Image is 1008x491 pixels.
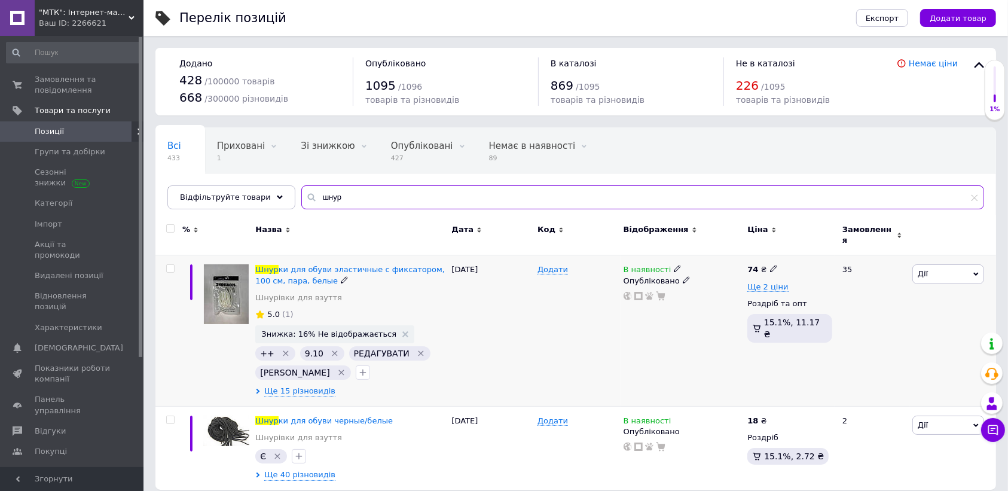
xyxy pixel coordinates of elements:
[551,59,597,68] span: В каталозі
[489,141,576,151] span: Немає в наявності
[167,186,254,197] span: Немає в наявності
[260,368,329,377] span: [PERSON_NAME]
[35,147,105,157] span: Групи та добірки
[391,154,453,163] span: 427
[551,95,644,105] span: товарів та різновидів
[179,59,212,68] span: Додано
[747,432,832,443] div: Роздріб
[35,394,111,416] span: Панель управління
[264,469,335,481] span: Ще 40 різновидів
[624,426,742,437] div: Опубліковано
[985,105,1004,114] div: 1%
[866,14,899,23] span: Експорт
[39,18,143,29] div: Ваш ID: 2266621
[301,141,355,151] span: Зі знижкою
[35,343,123,353] span: [DEMOGRAPHIC_DATA]
[255,416,278,425] span: Шнур
[624,276,742,286] div: Опубліковано
[281,349,291,358] svg: Видалити мітку
[217,141,265,151] span: Приховані
[35,239,111,261] span: Акції та промокоди
[551,78,573,93] span: 869
[182,224,190,235] span: %
[736,59,795,68] span: Не в каталозі
[6,42,140,63] input: Пошук
[764,318,820,339] span: 15.1%, 11.17 ₴
[398,82,422,92] span: / 1096
[179,90,202,105] span: 668
[204,77,274,86] span: / 100000 товарів
[167,154,181,163] span: 433
[365,95,459,105] span: товарів та різновидів
[918,269,928,278] span: Дії
[204,264,249,324] img: Шнурки для обуви эластичные с фиксатором, 100 см, пара, белые
[747,416,758,425] b: 18
[764,452,824,461] span: 15.1%, 2.72 ₴
[842,224,894,246] span: Замовлення
[179,73,202,87] span: 428
[255,292,342,303] a: Шнурівки для взуття
[264,386,335,397] span: Ще 15 різновидів
[305,349,323,358] span: 9.10
[167,141,181,151] span: Всі
[489,154,576,163] span: 89
[260,349,274,358] span: ++
[255,432,342,443] a: Шнурівки для взуття
[35,291,111,312] span: Відновлення позицій
[576,82,600,92] span: / 1095
[747,282,788,292] span: Ще 2 ціни
[260,452,266,461] span: Є
[537,265,568,275] span: Додати
[35,363,111,385] span: Показники роботи компанії
[255,265,278,274] span: Шнур
[35,322,102,333] span: Характеристики
[255,224,282,235] span: Назва
[35,74,111,96] span: Замовлення та повідомлення
[330,349,340,358] svg: Видалити мітку
[261,330,396,338] span: Знижка: 16% Не відображається
[747,264,777,275] div: ₴
[448,406,534,490] div: [DATE]
[35,105,111,116] span: Товари та послуги
[747,416,766,426] div: ₴
[930,14,986,23] span: Додати товар
[835,406,909,490] div: 2
[35,198,72,209] span: Категорії
[747,265,758,274] b: 74
[35,446,67,457] span: Покупці
[416,349,426,358] svg: Видалити мітку
[537,416,568,426] span: Додати
[365,78,396,93] span: 1095
[391,141,453,151] span: Опубліковані
[624,416,671,429] span: В наявності
[39,7,129,18] span: "МТК": Інтернет-магазин якісної взуттєвої косметики, товарів для дому та краси!
[279,416,393,425] span: ки для обуви черные/белые
[282,310,293,319] span: (1)
[537,224,555,235] span: Код
[217,154,265,163] span: 1
[624,224,689,235] span: Відображення
[736,78,759,93] span: 226
[204,94,288,103] span: / 300000 різновидів
[451,224,474,235] span: Дата
[337,368,346,377] svg: Видалити мітку
[179,12,286,25] div: Перелік позицій
[35,219,62,230] span: Імпорт
[255,416,393,425] a: Шнурки для обуви черные/белые
[267,310,280,319] span: 5.0
[35,270,103,281] span: Видалені позиції
[920,9,996,27] button: Додати товар
[35,126,64,137] span: Позиції
[35,167,111,188] span: Сезонні знижки
[365,59,426,68] span: Опубліковано
[747,224,768,235] span: Ціна
[981,418,1005,442] button: Чат з покупцем
[909,59,958,68] a: Немає ціни
[354,349,410,358] span: РЕДАГУВАТИ
[180,193,271,202] span: Відфільтруйте товари
[203,416,249,446] img: Шнурки для обуви черные/белые
[448,255,534,407] div: [DATE]
[273,452,282,461] svg: Видалити мітку
[918,420,928,429] span: Дії
[301,185,984,209] input: Пошук по назві позиції, артикулу і пошуковим запитам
